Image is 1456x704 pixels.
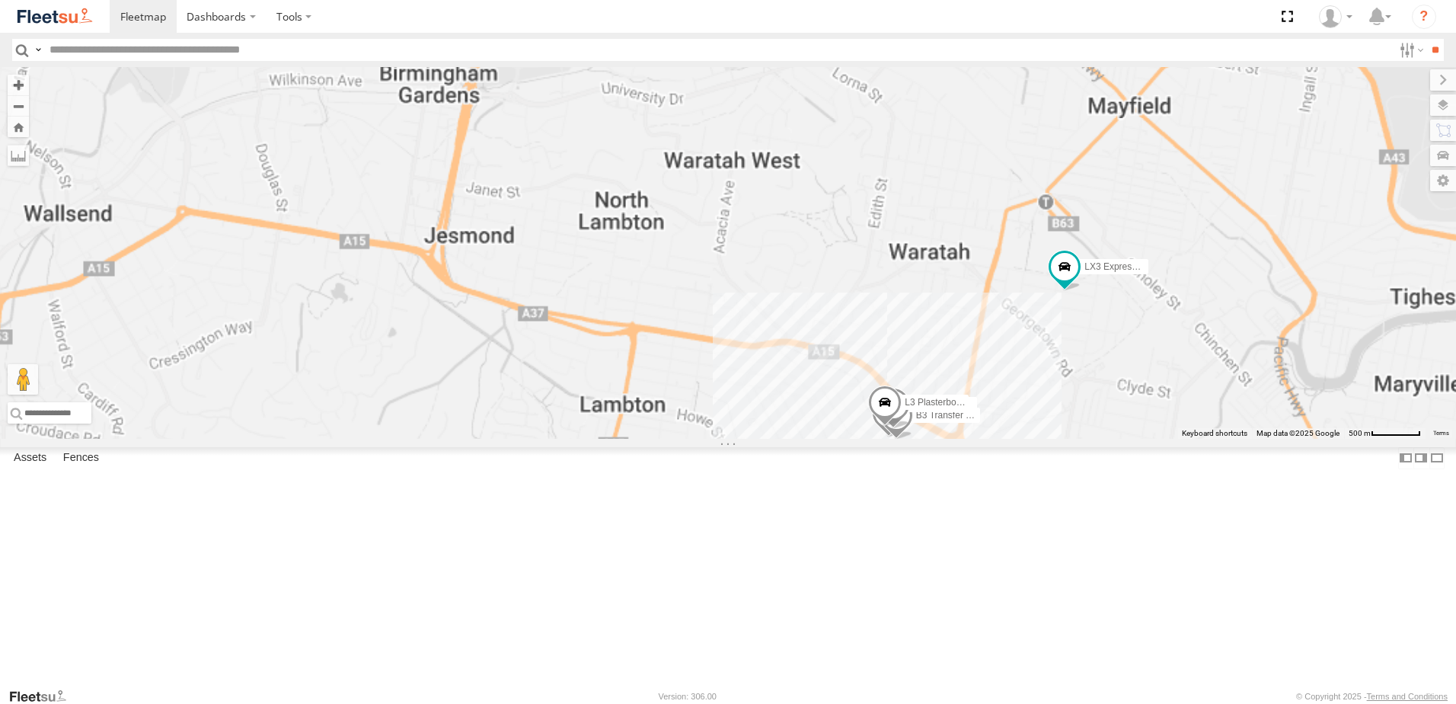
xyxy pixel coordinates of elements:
label: Assets [6,447,54,469]
span: Map data ©2025 Google [1256,429,1339,437]
label: Search Query [32,39,44,61]
label: Search Filter Options [1394,39,1426,61]
a: Visit our Website [8,689,78,704]
span: L3 Plasterboard Truck [905,397,994,408]
label: Dock Summary Table to the Left [1398,447,1413,469]
img: fleetsu-logo-horizontal.svg [15,6,94,27]
button: Map Scale: 500 m per 62 pixels [1344,428,1426,439]
label: Fences [56,447,107,469]
span: B3 Transfer Truck [916,411,988,421]
button: Zoom Home [8,117,29,137]
label: Map Settings [1430,170,1456,191]
button: Keyboard shortcuts [1182,428,1247,439]
div: © Copyright 2025 - [1296,692,1448,701]
button: Zoom out [8,95,29,117]
a: Terms (opens in new tab) [1433,430,1449,437]
button: Drag Pegman onto the map to open Street View [8,364,38,395]
label: Dock Summary Table to the Right [1413,447,1429,469]
label: Measure [8,145,29,166]
span: LX3 Express Ute [1084,261,1153,272]
a: Terms and Conditions [1367,692,1448,701]
label: Hide Summary Table [1429,447,1445,469]
i: ? [1412,5,1436,29]
button: Zoom in [8,75,29,95]
span: 500 m [1349,429,1371,437]
div: Matt Curtis [1314,5,1358,28]
div: Version: 306.00 [659,692,717,701]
